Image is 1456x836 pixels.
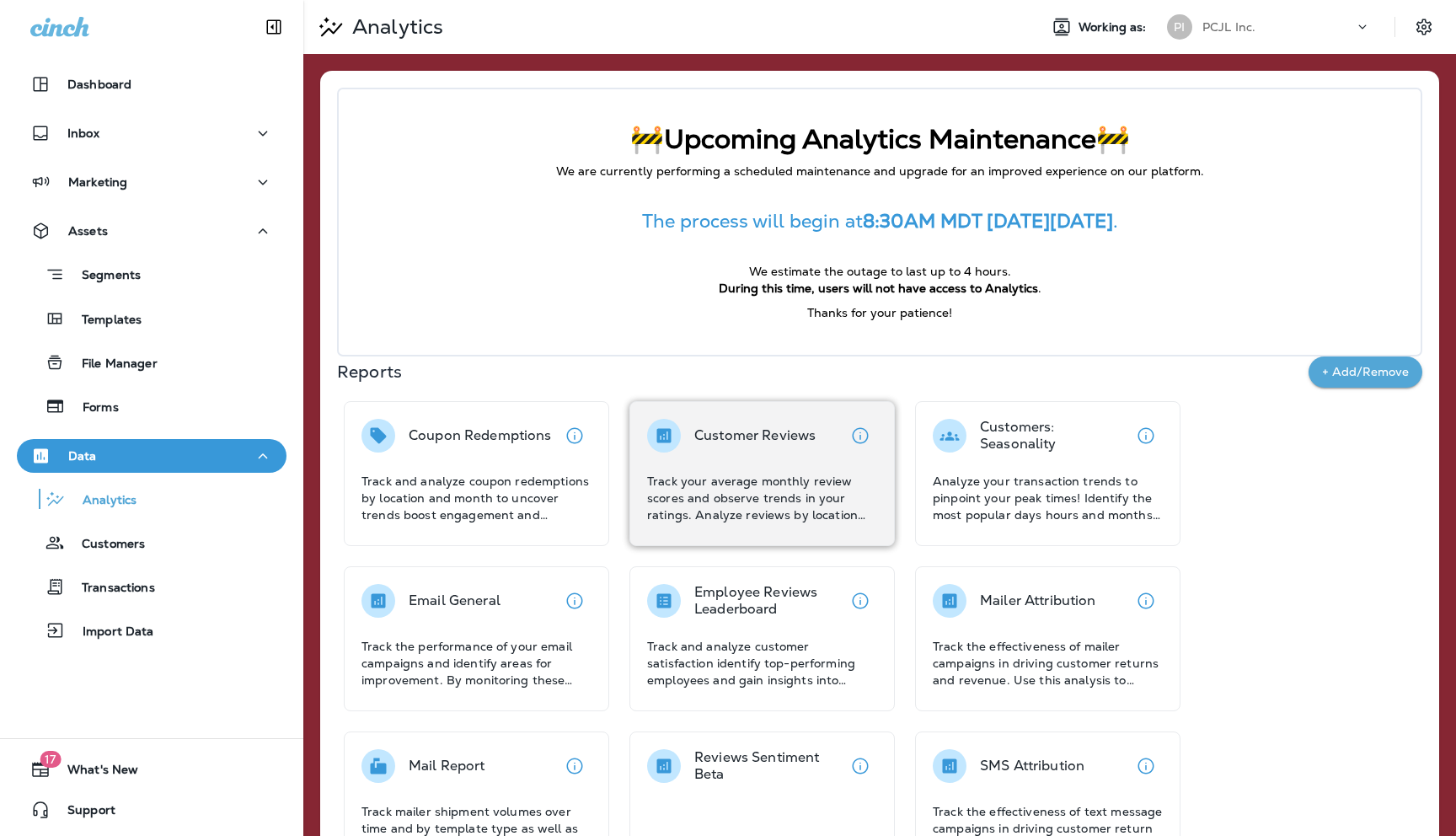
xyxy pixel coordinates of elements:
[409,427,552,444] p: Coupon Redemptions
[17,481,286,517] button: Analytics
[694,427,816,444] p: Customer Reviews
[719,281,1038,296] strong: During this time, users will not have access to Analytics
[65,313,142,329] p: Templates
[361,473,591,523] p: Track and analyze coupon redemptions by location and month to uncover trends boost engagement and...
[933,638,1163,689] p: Track the effectiveness of mailer campaigns in driving customer returns and revenue. Use this ana...
[68,224,108,238] p: Assets
[17,793,286,827] button: Support
[372,264,1387,281] p: We estimate the outage to last up to 4 hours.
[17,613,286,648] button: Import Data
[17,67,286,101] button: Dashboard
[409,592,500,609] p: Email General
[65,356,158,372] p: File Manager
[17,525,286,560] button: Customers
[694,584,843,618] p: Employee Reviews Leaderboard
[67,78,131,91] p: Dashboard
[863,209,1113,233] strong: 8:30AM MDT [DATE][DATE]
[65,581,155,597] p: Transactions
[17,116,286,150] button: Inbox
[558,749,591,783] button: View details
[17,345,286,380] button: File Manager
[51,763,138,783] span: What's New
[1129,419,1163,453] button: View details
[66,400,119,416] p: Forms
[17,256,286,292] button: Segments
[345,14,443,40] p: Analytics
[843,419,877,453] button: View details
[558,419,591,453] button: View details
[1167,14,1192,40] div: PI
[361,638,591,689] p: Track the performance of your email campaigns and identify areas for improvement. By monitoring t...
[1129,584,1163,618] button: View details
[17,301,286,336] button: Templates
[66,493,136,509] p: Analytics
[1038,281,1041,296] span: .
[409,758,485,774] p: Mail Report
[337,360,1309,383] p: Reports
[66,624,154,640] p: Import Data
[1202,20,1255,34] p: PCJL Inc.
[65,537,145,553] p: Customers
[843,584,877,618] button: View details
[51,803,115,823] span: Support
[372,123,1387,155] p: 🚧Upcoming Analytics Maintenance🚧
[65,268,141,285] p: Segments
[17,569,286,604] button: Transactions
[17,753,286,786] button: 17What's New
[1309,356,1422,388] button: + Add/Remove
[933,473,1163,523] p: Analyze your transaction trends to pinpoint your peak times! Identify the most popular days hours...
[250,10,297,44] button: Collapse Sidebar
[372,163,1387,180] p: We are currently performing a scheduled maintenance and upgrade for an improved experience on our...
[67,126,99,140] p: Inbox
[1113,209,1118,233] span: .
[17,165,286,199] button: Marketing
[647,473,877,523] p: Track your average monthly review scores and observe trends in your ratings. Analyze reviews by l...
[17,389,286,424] button: Forms
[642,209,863,233] span: The process will begin at
[647,638,877,689] p: Track and analyze customer satisfaction identify top-performing employees and gain insights into ...
[1129,749,1163,783] button: View details
[980,758,1084,774] p: SMS Attribution
[17,214,286,248] button: Assets
[40,751,61,768] span: 17
[17,439,286,473] button: Data
[372,305,1387,322] p: Thanks for your patience!
[843,749,877,783] button: View details
[1079,20,1150,35] span: Working as:
[694,749,843,783] p: Reviews Sentiment Beta
[68,449,97,463] p: Data
[558,584,591,618] button: View details
[1409,12,1439,42] button: Settings
[68,175,127,189] p: Marketing
[980,592,1096,609] p: Mailer Attribution
[980,419,1129,453] p: Customers: Seasonality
